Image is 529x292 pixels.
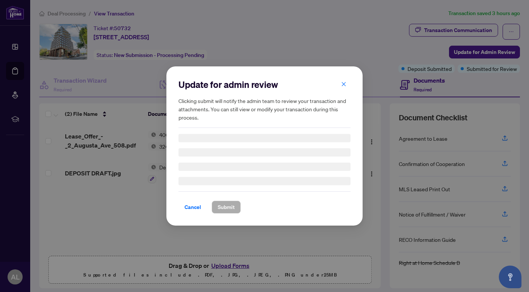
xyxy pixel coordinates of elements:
h5: Clicking submit will notify the admin team to review your transaction and attachments. You can st... [178,97,351,121]
h2: Update for admin review [178,78,351,91]
button: Submit [212,201,241,214]
span: close [341,81,346,87]
button: Cancel [178,201,207,214]
button: Open asap [499,266,521,288]
span: Cancel [185,201,201,213]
